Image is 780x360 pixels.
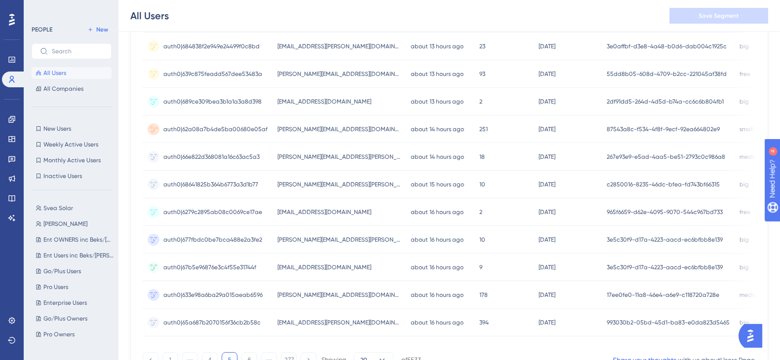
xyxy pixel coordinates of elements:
[277,98,371,106] span: [EMAIL_ADDRESS][DOMAIN_NAME]
[479,70,485,78] span: 93
[32,234,117,246] button: Ent OWNERS inc Beks/[PERSON_NAME]
[539,291,555,298] time: [DATE]
[539,71,555,77] time: [DATE]
[32,297,117,309] button: Enterprise Users
[740,153,762,161] span: medium
[740,98,749,106] span: big
[43,141,98,148] span: Weekly Active Users
[669,8,768,24] button: Save Segment
[43,252,114,259] span: Ent Users inc Beks/[PERSON_NAME]
[607,208,723,216] span: 965f6659-d62e-4095-9070-544c967bd733
[539,98,555,105] time: [DATE]
[411,153,464,160] time: about 14 hours ago
[740,319,749,326] span: big
[539,209,555,216] time: [DATE]
[411,126,464,133] time: about 14 hours ago
[479,125,488,133] span: 251
[43,204,73,212] span: Svea Solar
[163,125,268,133] span: auth0|62a08a7b4de5ba00680e05af
[277,153,401,161] span: [PERSON_NAME][EMAIL_ADDRESS][PERSON_NAME][DOMAIN_NAME]
[740,70,750,78] span: free
[539,236,555,243] time: [DATE]
[43,236,114,244] span: Ent OWNERS inc Beks/[PERSON_NAME]
[479,291,488,299] span: 178
[277,263,371,271] span: [EMAIL_ADDRESS][DOMAIN_NAME]
[163,98,262,106] span: auth0|689ce309bea3b1a1a3a8d398
[740,180,749,188] span: big
[96,26,108,34] span: New
[607,42,727,50] span: 3e0affbf-d3e8-4a48-b0d6-dab004c1925c
[539,43,555,50] time: [DATE]
[163,263,256,271] span: auth0|67b5e96876e3c4f55e31744f
[32,170,112,182] button: Inactive Users
[411,319,464,326] time: about 16 hours ago
[277,125,401,133] span: [PERSON_NAME][EMAIL_ADDRESS][DOMAIN_NAME]
[277,70,401,78] span: [PERSON_NAME][EMAIL_ADDRESS][DOMAIN_NAME]
[32,218,117,230] button: [PERSON_NAME]
[411,71,464,77] time: about 13 hours ago
[411,236,464,243] time: about 16 hours ago
[607,125,720,133] span: 87543a8c-f534-4f8f-9ecf-92ea664802e9
[277,42,401,50] span: [EMAIL_ADDRESS][PERSON_NAME][DOMAIN_NAME]
[539,126,555,133] time: [DATE]
[411,43,464,50] time: about 13 hours ago
[163,153,260,161] span: auth0|66e822d368081a16c63ac5a3
[740,236,749,244] span: big
[411,181,464,188] time: about 15 hours ago
[52,48,103,55] input: Search
[163,236,262,244] span: auth0|677fbdc0be7bca488e2a3fe2
[32,328,117,340] button: Pro Owners
[607,263,723,271] span: 3e5c30f9-d17a-4223-aacd-ec6bfbb8e139
[32,265,117,277] button: Go/Plus Users
[607,319,730,326] span: 993030b2-05bd-45d1-ba83-e0da823d5465
[479,263,482,271] span: 9
[43,172,82,180] span: Inactive Users
[740,125,754,133] span: small
[740,208,750,216] span: free
[479,208,482,216] span: 2
[43,267,81,275] span: Go/Plus Users
[411,98,464,105] time: about 13 hours ago
[163,70,262,78] span: auth0|639c875feadd567dee53483a
[479,180,485,188] span: 10
[43,85,83,93] span: All Companies
[43,220,87,228] span: [PERSON_NAME]
[411,209,464,216] time: about 16 hours ago
[84,24,112,36] button: New
[43,156,101,164] span: Monthly Active Users
[479,319,489,326] span: 394
[163,291,263,299] span: auth0|633e98a6ba29a015aeab6596
[539,153,555,160] time: [DATE]
[32,26,52,34] div: PEOPLE
[539,181,555,188] time: [DATE]
[32,123,112,135] button: New Users
[32,281,117,293] button: Pro Users
[163,208,262,216] span: auth0|6279c2895ab08c0069ce17ae
[130,9,169,23] div: All Users
[163,180,258,188] span: auth0|68641825b364b6773a3d1b77
[539,264,555,271] time: [DATE]
[479,42,485,50] span: 23
[277,319,401,326] span: [EMAIL_ADDRESS][PERSON_NAME][DOMAIN_NAME]
[607,98,724,106] span: 2df91dd5-264d-4d5d-b74a-cc6c6b804fb1
[479,153,485,161] span: 18
[479,236,485,244] span: 10
[32,83,112,95] button: All Companies
[43,330,75,338] span: Pro Owners
[411,264,464,271] time: about 16 hours ago
[163,319,261,326] span: auth0|65a687b2070156f36cb2b58c
[163,42,260,50] span: auth0|684838f2e949e24499f0c8bd
[43,299,87,307] span: Enterprise Users
[411,291,464,298] time: about 16 hours ago
[32,139,112,150] button: Weekly Active Users
[607,153,725,161] span: 267e93e9-e5ad-4aa5-be51-2793c0c986a8
[607,70,727,78] span: 55dd8b05-608d-4709-b2cc-221045af38fd
[32,250,117,261] button: Ent Users inc Beks/[PERSON_NAME]
[539,319,555,326] time: [DATE]
[43,315,87,323] span: Go/Plus Owners
[277,236,401,244] span: [PERSON_NAME][EMAIL_ADDRESS][PERSON_NAME][DOMAIN_NAME]
[740,291,762,299] span: medium
[43,125,71,133] span: New Users
[32,67,112,79] button: All Users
